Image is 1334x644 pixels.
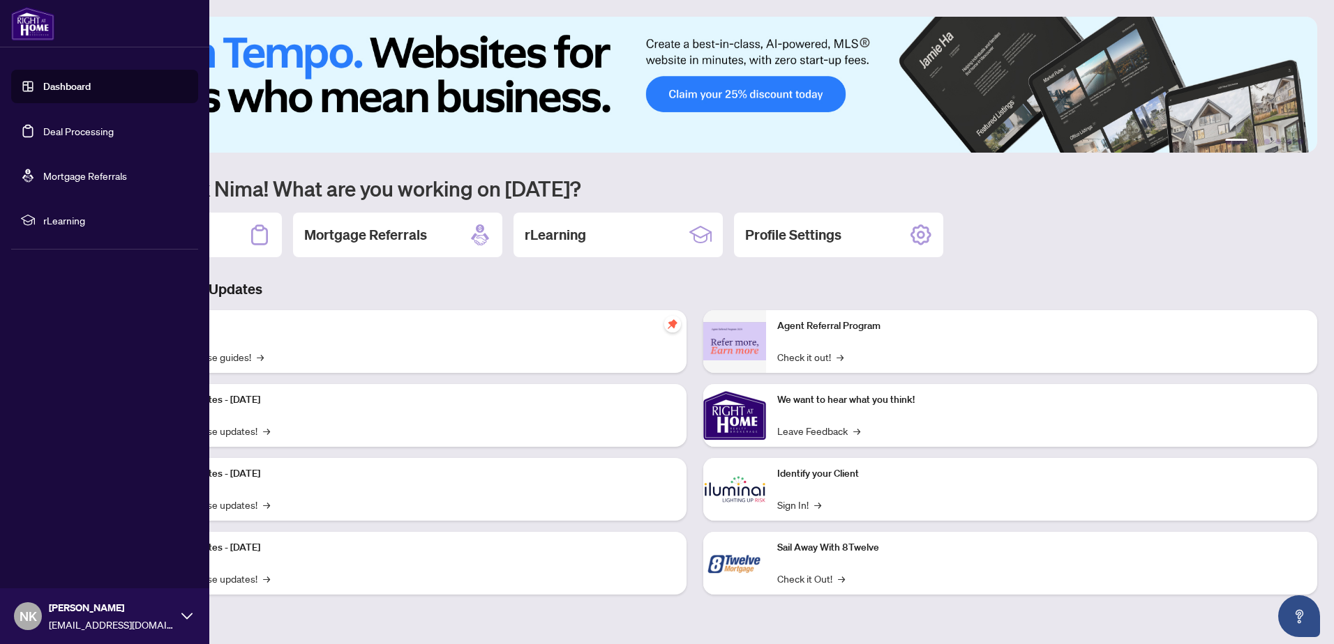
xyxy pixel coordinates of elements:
img: We want to hear what you think! [703,384,766,447]
h2: Mortgage Referrals [304,225,427,245]
button: 5 [1287,139,1292,144]
p: We want to hear what you think! [777,392,1306,408]
a: Mortgage Referrals [43,169,127,182]
p: Platform Updates - [DATE] [147,466,675,482]
button: 3 [1264,139,1270,144]
span: → [263,497,270,512]
h2: Profile Settings [745,225,841,245]
p: Sail Away With 8Twelve [777,540,1306,555]
h1: Welcome back Nima! What are you working on [DATE]? [73,175,1317,201]
span: → [814,497,821,512]
button: 4 [1275,139,1281,144]
img: Identify your Client [703,458,766,521]
span: → [263,571,270,586]
h2: rLearning [525,225,586,245]
span: → [257,349,264,365]
span: → [837,349,844,365]
img: Slide 0 [73,17,1317,153]
a: Sign In!→ [777,497,821,512]
button: 1 [1225,139,1247,144]
a: Deal Processing [43,125,114,137]
span: → [263,423,270,438]
p: Platform Updates - [DATE] [147,392,675,408]
span: NK [20,606,37,626]
span: [PERSON_NAME] [49,600,174,615]
button: 2 [1253,139,1259,144]
span: rLearning [43,213,188,228]
p: Identify your Client [777,466,1306,482]
a: Dashboard [43,80,91,93]
p: Self-Help [147,319,675,334]
img: Agent Referral Program [703,322,766,360]
a: Check it Out!→ [777,571,845,586]
button: Open asap [1278,595,1320,637]
a: Check it out!→ [777,349,844,365]
span: → [838,571,845,586]
h3: Brokerage & Industry Updates [73,279,1317,299]
span: pushpin [664,316,681,332]
img: logo [11,7,54,40]
span: [EMAIL_ADDRESS][DOMAIN_NAME] [49,617,174,632]
span: → [853,423,860,438]
p: Agent Referral Program [777,319,1306,334]
p: Platform Updates - [DATE] [147,540,675,555]
img: Sail Away With 8Twelve [703,532,766,595]
button: 6 [1298,139,1303,144]
a: Leave Feedback→ [777,423,860,438]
